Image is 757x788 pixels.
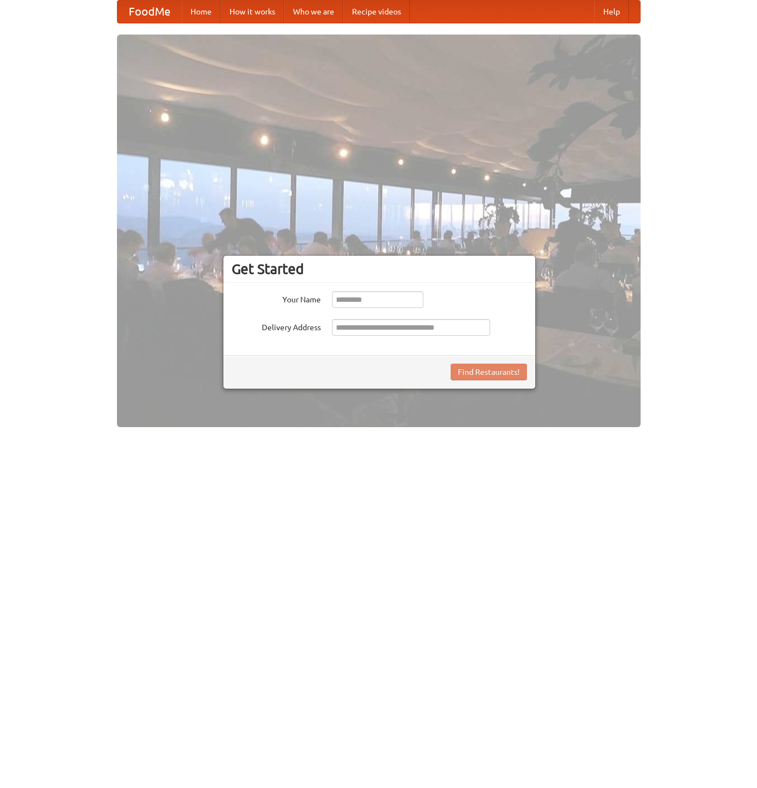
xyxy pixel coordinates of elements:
[182,1,221,23] a: Home
[284,1,343,23] a: Who we are
[221,1,284,23] a: How it works
[594,1,629,23] a: Help
[232,261,527,277] h3: Get Started
[232,319,321,333] label: Delivery Address
[343,1,410,23] a: Recipe videos
[118,1,182,23] a: FoodMe
[451,364,527,380] button: Find Restaurants!
[232,291,321,305] label: Your Name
